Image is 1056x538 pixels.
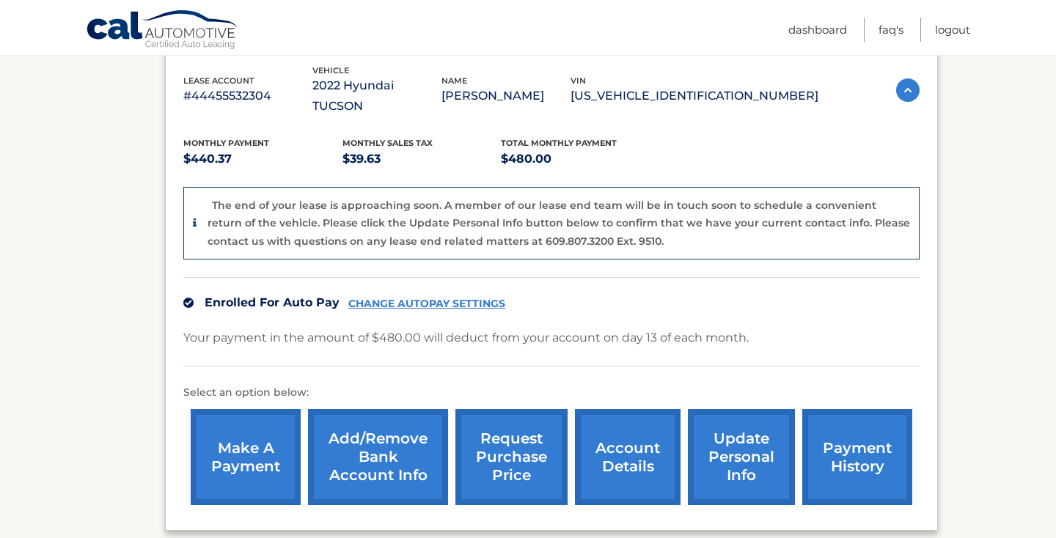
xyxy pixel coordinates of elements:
span: Monthly sales Tax [342,138,433,148]
span: Enrolled For Auto Pay [205,295,340,309]
a: payment history [802,409,912,505]
p: The end of your lease is approaching soon. A member of our lease end team will be in touch soon t... [208,199,910,248]
img: check.svg [183,298,194,308]
span: Monthly Payment [183,138,269,148]
p: $39.63 [342,149,502,169]
p: $480.00 [501,149,660,169]
a: update personal info [688,409,795,505]
p: #44455532304 [183,86,312,106]
a: Dashboard [788,18,847,42]
a: FAQ's [879,18,903,42]
span: name [441,75,467,86]
a: Cal Automotive [86,10,240,52]
span: vehicle [312,65,349,75]
span: lease account [183,75,254,86]
p: 2022 Hyundai TUCSON [312,75,441,117]
p: $440.37 [183,149,342,169]
p: [PERSON_NAME] [441,86,571,106]
a: account details [575,409,681,505]
a: Add/Remove bank account info [308,409,448,505]
a: request purchase price [455,409,568,505]
span: vin [571,75,586,86]
p: Your payment in the amount of $480.00 will deduct from your account on day 13 of each month. [183,328,749,348]
a: CHANGE AUTOPAY SETTINGS [348,298,505,310]
a: Logout [935,18,970,42]
p: [US_VEHICLE_IDENTIFICATION_NUMBER] [571,86,818,106]
span: Total Monthly Payment [501,138,617,148]
img: accordion-active.svg [896,78,920,102]
p: Select an option below: [183,384,920,402]
a: make a payment [191,409,301,505]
